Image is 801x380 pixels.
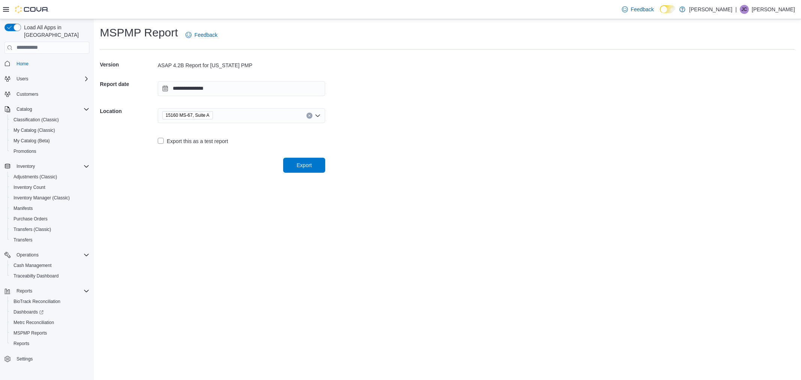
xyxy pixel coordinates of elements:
[14,216,48,222] span: Purchase Orders
[14,262,51,268] span: Cash Management
[11,183,89,192] span: Inventory Count
[740,5,749,14] div: Justin Crosby
[660,5,676,13] input: Dark Mode
[619,2,657,17] a: Feedback
[17,252,39,258] span: Operations
[11,126,89,135] span: My Catalog (Classic)
[14,287,89,296] span: Reports
[2,250,92,260] button: Operations
[14,184,45,190] span: Inventory Count
[8,235,92,245] button: Transfers
[100,104,156,119] h5: Location
[14,354,36,363] a: Settings
[735,5,737,14] p: |
[11,204,89,213] span: Manifests
[8,260,92,271] button: Cash Management
[11,147,39,156] a: Promotions
[14,74,89,83] span: Users
[11,147,89,156] span: Promotions
[8,224,92,235] button: Transfers (Classic)
[17,288,32,294] span: Reports
[8,182,92,193] button: Inventory Count
[216,111,217,120] input: Accessible screen reader label
[11,329,89,338] span: MSPMP Reports
[11,115,89,124] span: Classification (Classic)
[17,76,28,82] span: Users
[162,111,213,119] span: 15160 MS-67, Suite A
[11,214,89,223] span: Purchase Orders
[14,299,60,305] span: BioTrack Reconciliation
[8,271,92,281] button: Traceabilty Dashboard
[14,90,41,99] a: Customers
[14,354,89,363] span: Settings
[2,104,92,115] button: Catalog
[14,59,32,68] a: Home
[14,59,89,68] span: Home
[14,74,31,83] button: Users
[11,271,62,280] a: Traceabilty Dashboard
[14,117,59,123] span: Classification (Classic)
[11,183,48,192] a: Inventory Count
[8,338,92,349] button: Reports
[11,339,89,348] span: Reports
[183,27,220,42] a: Feedback
[14,205,33,211] span: Manifests
[11,136,89,145] span: My Catalog (Beta)
[306,113,312,119] button: Clear input
[158,81,325,96] input: Press the down key to open a popover containing a calendar.
[8,172,92,182] button: Adjustments (Classic)
[11,126,58,135] a: My Catalog (Classic)
[11,235,89,244] span: Transfers
[21,24,89,39] span: Load All Apps in [GEOGRAPHIC_DATA]
[11,339,32,348] a: Reports
[14,330,47,336] span: MSPMP Reports
[2,89,92,100] button: Customers
[8,193,92,203] button: Inventory Manager (Classic)
[195,31,217,39] span: Feedback
[14,273,59,279] span: Traceabilty Dashboard
[158,137,228,146] label: Export this as a test report
[11,235,35,244] a: Transfers
[11,297,63,306] a: BioTrack Reconciliation
[100,57,156,72] h5: Version
[14,320,54,326] span: Metrc Reconciliation
[14,105,35,114] button: Catalog
[8,328,92,338] button: MSPMP Reports
[2,74,92,84] button: Users
[11,115,62,124] a: Classification (Classic)
[8,214,92,224] button: Purchase Orders
[2,161,92,172] button: Inventory
[283,158,325,173] button: Export
[8,146,92,157] button: Promotions
[14,148,36,154] span: Promotions
[11,172,60,181] a: Adjustments (Classic)
[14,237,32,243] span: Transfers
[8,136,92,146] button: My Catalog (Beta)
[14,287,35,296] button: Reports
[11,136,53,145] a: My Catalog (Beta)
[11,308,89,317] span: Dashboards
[11,318,89,327] span: Metrc Reconciliation
[14,138,50,144] span: My Catalog (Beta)
[689,5,732,14] p: [PERSON_NAME]
[631,6,654,13] span: Feedback
[11,193,89,202] span: Inventory Manager (Classic)
[14,105,89,114] span: Catalog
[742,5,747,14] span: JC
[8,203,92,214] button: Manifests
[8,307,92,317] a: Dashboards
[14,195,70,201] span: Inventory Manager (Classic)
[17,163,35,169] span: Inventory
[752,5,795,14] p: [PERSON_NAME]
[11,204,36,213] a: Manifests
[166,112,210,119] span: 15160 MS-67, Suite A
[14,162,38,171] button: Inventory
[11,261,54,270] a: Cash Management
[17,106,32,112] span: Catalog
[17,356,33,362] span: Settings
[11,318,57,327] a: Metrc Reconciliation
[2,353,92,364] button: Settings
[14,341,29,347] span: Reports
[11,271,89,280] span: Traceabilty Dashboard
